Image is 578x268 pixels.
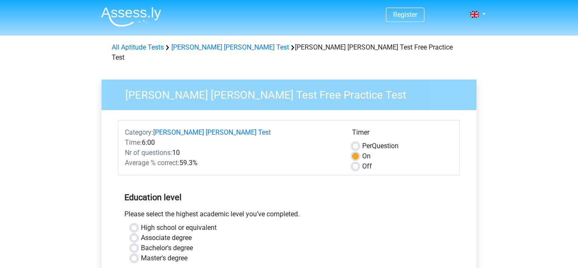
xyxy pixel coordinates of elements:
a: [PERSON_NAME] [PERSON_NAME] Test [153,128,271,136]
span: Average % correct: [125,159,179,167]
span: Nr of questions: [125,149,172,157]
h5: Education level [124,189,454,206]
label: Associate degree [141,233,192,243]
label: Question [362,141,399,151]
a: All Aptitude Tests [112,43,164,51]
label: High school or equivalent [141,223,217,233]
h3: [PERSON_NAME] [PERSON_NAME] Test Free Practice Test [115,85,470,102]
label: On [362,151,371,161]
label: Off [362,161,372,171]
img: Assessly [101,7,161,27]
div: Please select the highest academic level you’ve completed. [118,209,460,223]
div: 6:00 [118,138,346,148]
div: 10 [118,148,346,158]
label: Bachelor's degree [141,243,193,253]
div: 59.3% [118,158,346,168]
span: Category: [125,128,153,136]
div: [PERSON_NAME] [PERSON_NAME] Test Free Practice Test [108,42,470,63]
div: Timer [352,127,453,141]
span: Per [362,142,372,150]
span: Time: [125,138,142,146]
label: Master's degree [141,253,187,263]
a: [PERSON_NAME] [PERSON_NAME] Test [171,43,289,51]
a: Register [393,11,417,19]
